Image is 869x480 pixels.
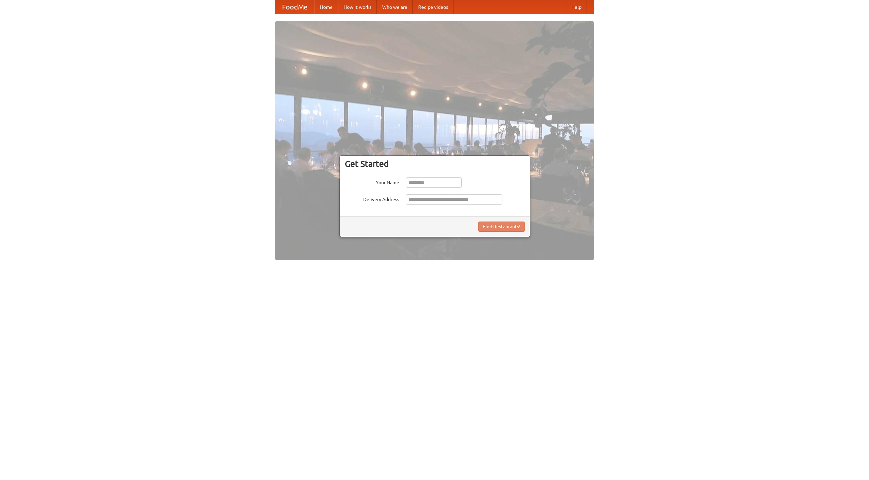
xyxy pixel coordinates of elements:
a: Recipe videos [413,0,454,14]
label: Delivery Address [345,194,399,203]
a: FoodMe [275,0,314,14]
h3: Get Started [345,159,525,169]
button: Find Restaurants! [478,222,525,232]
a: Home [314,0,338,14]
a: How it works [338,0,377,14]
a: Who we are [377,0,413,14]
a: Help [566,0,587,14]
label: Your Name [345,177,399,186]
